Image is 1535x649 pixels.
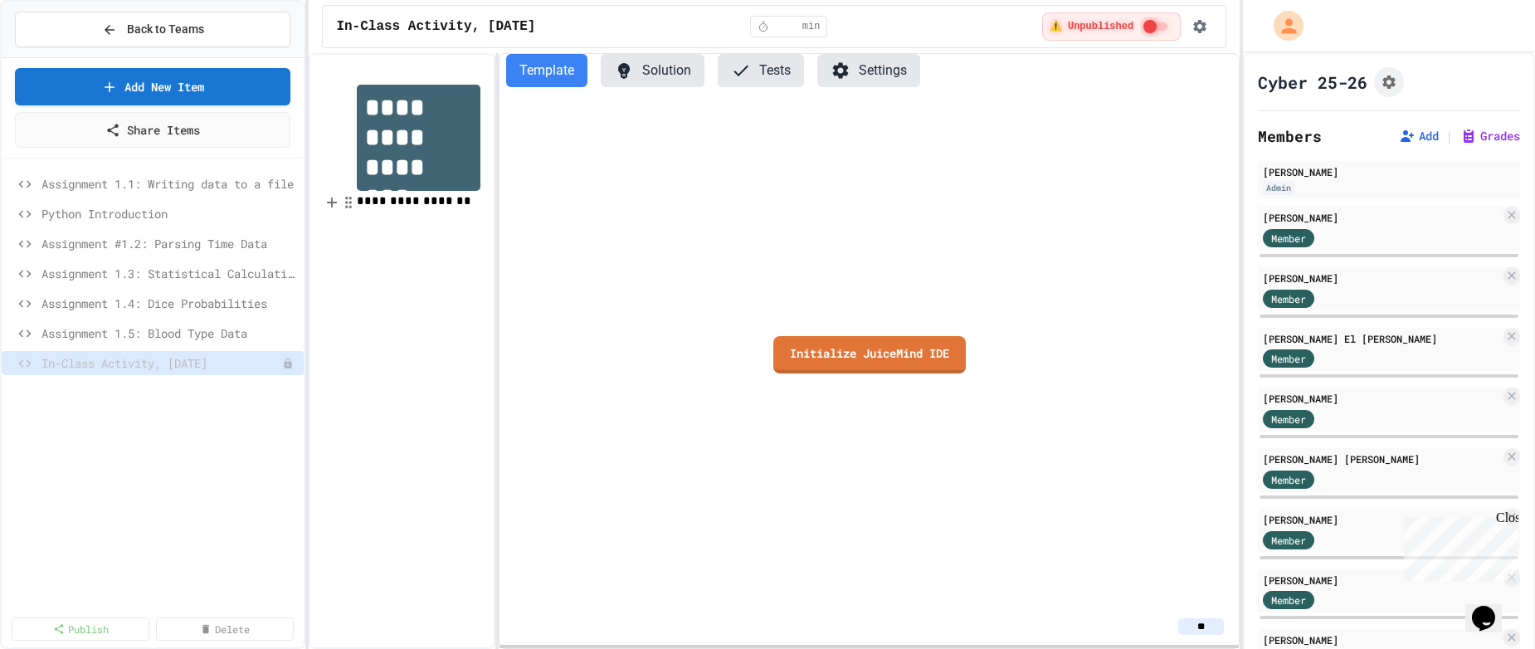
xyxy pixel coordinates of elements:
[601,54,704,87] button: Solution
[1263,210,1500,225] div: [PERSON_NAME]
[1258,124,1322,148] h2: Members
[802,20,821,33] span: min
[127,21,204,38] span: Back to Teams
[15,112,290,148] a: Share Items
[1263,331,1500,346] div: [PERSON_NAME] El [PERSON_NAME]
[1271,472,1306,487] span: Member
[773,336,966,373] a: Initialize JuiceMind IDE
[1263,512,1500,527] div: [PERSON_NAME]
[1263,181,1294,195] div: Admin
[1271,593,1306,608] span: Member
[1258,71,1367,94] h1: Cyber 25-26
[41,205,297,222] span: Python Introduction
[15,12,290,47] button: Back to Teams
[1050,20,1133,33] span: ⚠️ Unpublished
[7,7,115,105] div: Chat with us now!Close
[1374,67,1404,97] button: Assignment Settings
[12,617,149,641] a: Publish
[41,235,297,252] span: Assignment #1.2: Parsing Time Data
[1263,271,1500,285] div: [PERSON_NAME]
[1271,412,1306,427] span: Member
[1399,128,1439,144] button: Add
[1256,7,1308,45] div: My Account
[41,354,282,372] span: In-Class Activity, [DATE]
[1465,583,1518,632] iframe: chat widget
[817,54,920,87] button: Settings
[1263,391,1500,406] div: [PERSON_NAME]
[1397,510,1518,581] iframe: chat widget
[1460,128,1520,144] button: Grades
[41,175,297,193] span: Assignment 1.1: Writing data to a file
[506,54,587,87] button: Template
[41,295,297,312] span: Assignment 1.4: Dice Probabilities
[1263,573,1500,588] div: [PERSON_NAME]
[156,617,294,641] a: Delete
[282,358,294,369] div: Unpublished
[1271,351,1306,366] span: Member
[1042,12,1181,41] div: ⚠️ Students cannot see this content! Click the toggle to publish it and make it visible to your c...
[15,68,290,105] a: Add New Item
[41,324,297,342] span: Assignment 1.5: Blood Type Data
[718,54,804,87] button: Tests
[1263,451,1500,466] div: [PERSON_NAME] [PERSON_NAME]
[1263,632,1500,647] div: [PERSON_NAME]
[1271,291,1306,306] span: Member
[41,265,297,282] span: Assignment 1.3: Statistical Calculations
[1263,164,1515,179] div: [PERSON_NAME]
[1271,231,1306,246] span: Member
[1271,533,1306,548] span: Member
[336,17,535,37] span: In-Class Activity, [DATE]
[1445,126,1454,146] span: |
